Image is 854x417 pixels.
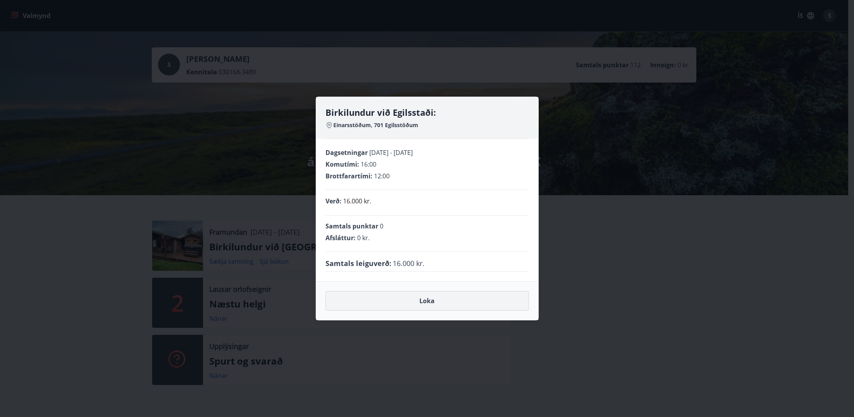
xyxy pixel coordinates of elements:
p: 16.000 kr. [343,196,371,206]
span: 12:00 [374,172,390,180]
span: Dagsetningar [325,148,368,157]
span: Einarsstöðum, 701 Egilsstöðum [333,121,418,129]
span: Brottfarartími : [325,172,372,180]
span: 0 [380,222,383,230]
h4: Birkilundur við Egilsstaði: [325,106,529,118]
span: 16:00 [361,160,376,169]
span: 16.000 kr. [393,258,424,268]
span: Verð : [325,197,342,205]
span: Afsláttur : [325,234,356,242]
span: Komutími : [325,160,359,169]
span: Samtals leiguverð : [325,258,391,268]
button: Loka [325,291,529,311]
span: Samtals punktar [325,222,378,230]
span: 0 kr. [357,234,370,242]
span: [DATE] - [DATE] [369,148,413,157]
